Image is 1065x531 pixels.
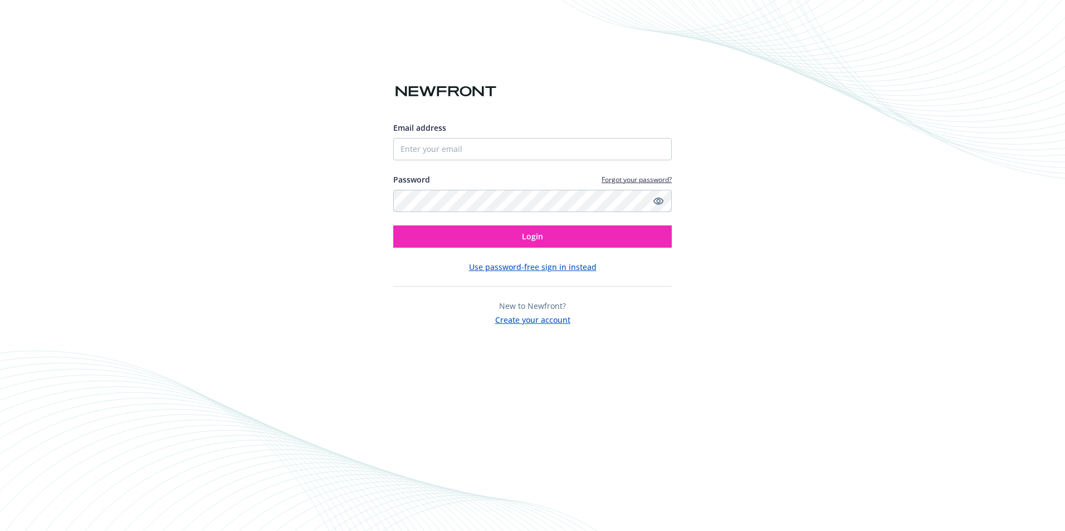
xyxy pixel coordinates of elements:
[602,175,672,184] a: Forgot your password?
[393,122,446,133] span: Email address
[652,194,665,208] a: Show password
[499,301,566,311] span: New to Newfront?
[522,231,543,242] span: Login
[469,261,597,273] button: Use password-free sign in instead
[393,174,430,185] label: Password
[393,138,672,160] input: Enter your email
[393,82,499,101] img: Newfront logo
[495,312,570,326] button: Create your account
[393,190,672,212] input: Enter your password
[393,225,672,248] button: Login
